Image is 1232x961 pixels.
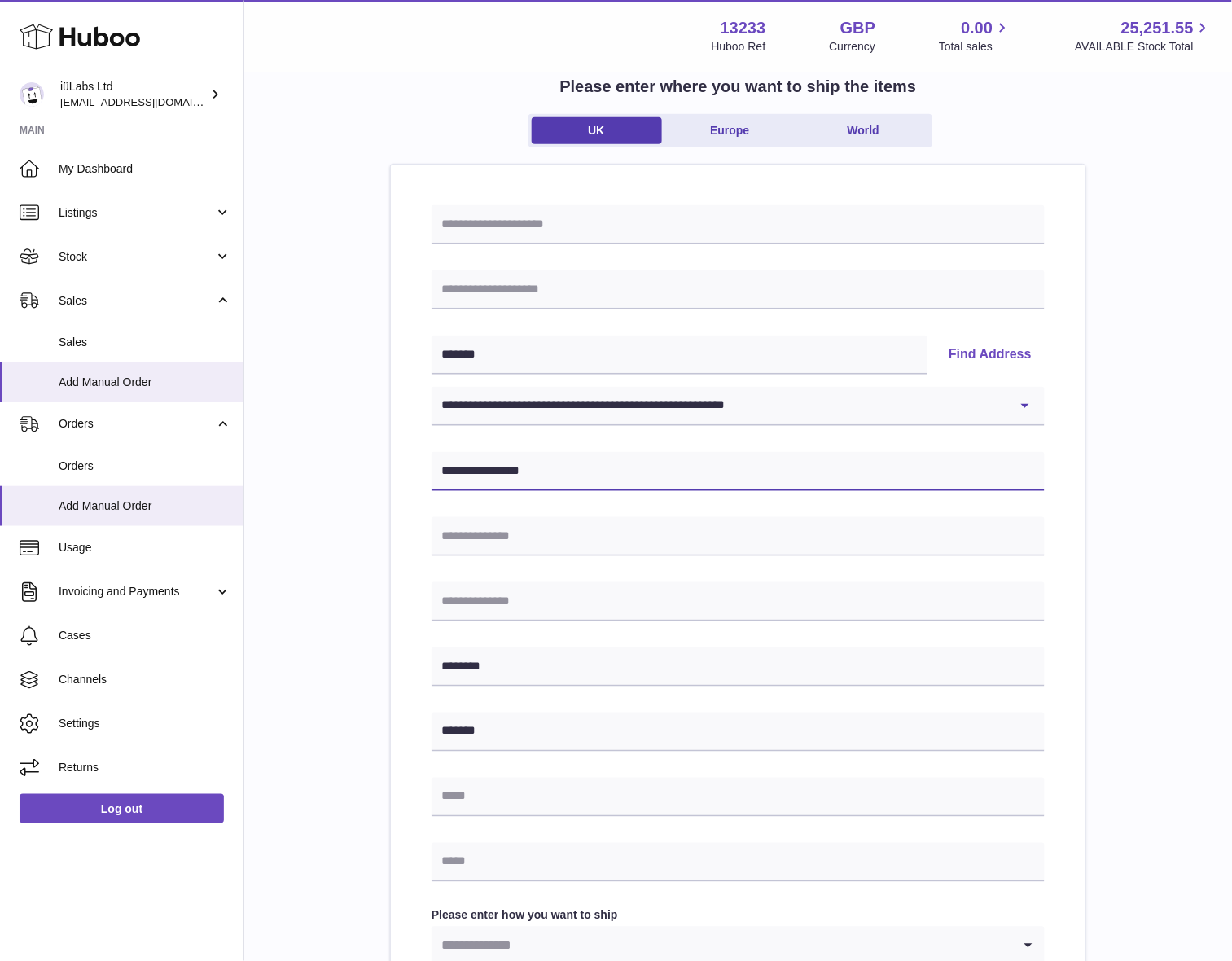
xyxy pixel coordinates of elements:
[799,117,929,144] a: World
[60,95,239,108] span: [EMAIL_ADDRESS][DOMAIN_NAME]
[1075,17,1212,55] a: 25,251.55 AVAILABLE Stock Total
[1075,39,1212,55] span: AVAILABLE Stock Total
[432,908,1045,924] label: Please enter how you want to ship
[1121,17,1194,39] span: 25,251.55
[59,375,231,390] span: Add Manual Order
[939,17,1011,55] a: 0.00 Total sales
[59,760,231,775] span: Returns
[59,672,231,687] span: Channels
[59,205,214,221] span: Listings
[59,498,231,514] span: Add Manual Order
[20,82,44,107] img: info@iulabs.co
[59,459,231,474] span: Orders
[59,540,231,555] span: Usage
[59,584,214,599] span: Invoicing and Payments
[59,335,231,350] span: Sales
[939,39,1011,55] span: Total sales
[962,17,993,39] span: 0.00
[936,336,1045,375] button: Find Address
[60,79,207,110] div: iüLabs Ltd
[59,716,231,731] span: Settings
[560,76,917,98] h2: Please enter where you want to ship the items
[712,39,766,55] div: Huboo Ref
[721,17,766,39] strong: 13233
[59,628,231,643] span: Cases
[59,416,214,432] span: Orders
[840,17,875,39] strong: GBP
[59,293,214,309] span: Sales
[532,117,662,144] a: UK
[830,39,876,55] div: Currency
[20,794,224,823] a: Log out
[59,249,214,265] span: Stock
[665,117,796,144] a: Europe
[59,161,231,177] span: My Dashboard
